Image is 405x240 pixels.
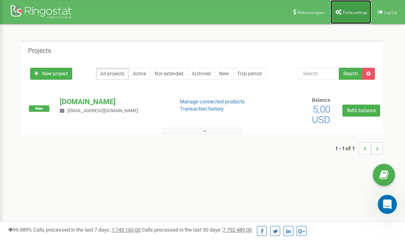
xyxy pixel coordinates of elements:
[180,99,245,105] a: Manage connected products
[187,68,215,80] a: Archived
[233,68,266,80] a: Trial period
[112,227,140,233] u: 1 743 163,00
[335,142,359,154] span: 1 - 1 of 1
[180,106,224,112] a: Transaction history
[142,227,252,233] span: Calls processed in the last 30 days :
[342,105,380,117] a: Refill balance
[312,97,330,103] span: Balance
[60,97,167,107] p: [DOMAIN_NAME]
[335,134,383,162] nav: ...
[343,10,367,15] span: Profile settings
[29,105,49,112] span: New
[33,227,140,233] span: Calls processed in the last 7 days :
[298,68,339,80] input: Search
[128,68,151,80] a: Active
[28,47,51,54] h5: Projects
[223,227,252,233] u: 7 792 489,00
[215,68,233,80] a: New
[150,68,188,80] a: Not extended
[384,10,397,15] span: Log Out
[67,108,138,113] span: [EMAIL_ADDRESS][DOMAIN_NAME]
[339,68,362,80] button: Search
[378,195,397,214] iframe: Intercom live chat
[297,10,325,15] span: Referral program
[8,227,32,233] span: 99,989%
[30,68,72,80] a: New project
[312,104,330,125] span: 5,00 USD
[96,68,129,80] a: All projects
